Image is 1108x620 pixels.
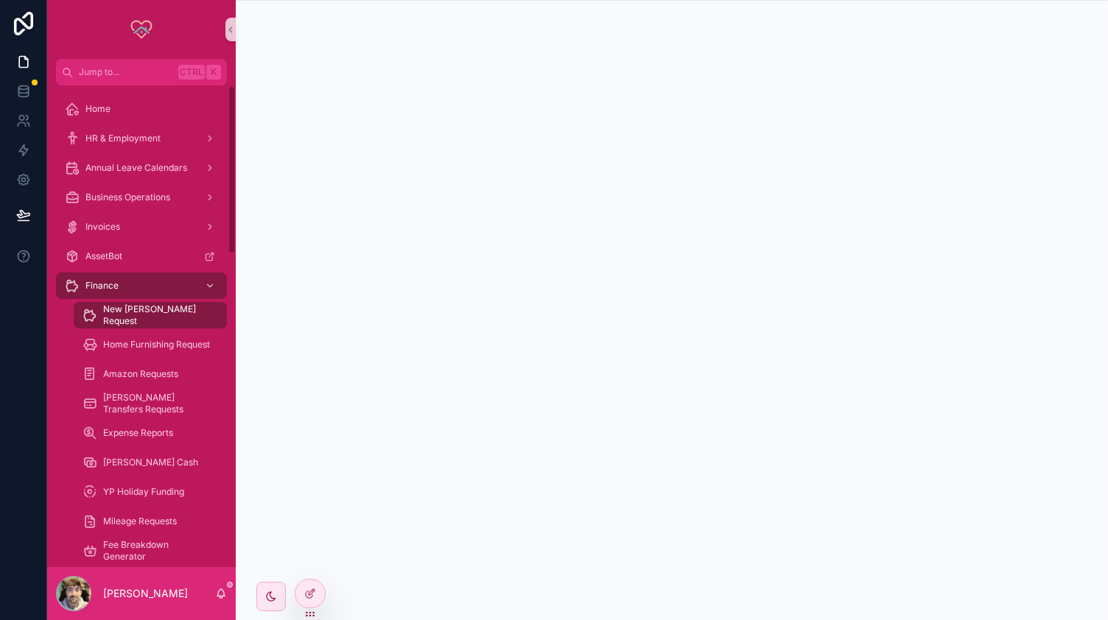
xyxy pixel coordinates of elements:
[85,221,120,233] span: Invoices
[85,280,119,292] span: Finance
[56,96,227,122] a: Home
[103,303,212,327] span: New [PERSON_NAME] Request
[79,66,172,78] span: Jump to...
[85,133,161,144] span: HR & Employment
[56,59,227,85] button: Jump to...CtrlK
[130,18,153,41] img: App logo
[56,184,227,211] a: Business Operations
[47,85,236,567] div: scrollable content
[103,486,184,498] span: YP Holiday Funding
[74,302,227,328] a: New [PERSON_NAME] Request
[74,538,227,564] a: Fee Breakdown Generator
[178,65,205,80] span: Ctrl
[56,214,227,240] a: Invoices
[103,368,178,380] span: Amazon Requests
[74,449,227,476] a: [PERSON_NAME] Cash
[103,515,177,527] span: Mileage Requests
[74,420,227,446] a: Expense Reports
[103,339,210,350] span: Home Furnishing Request
[85,162,187,174] span: Annual Leave Calendars
[74,331,227,358] a: Home Furnishing Request
[103,392,212,415] span: [PERSON_NAME] Transfers Requests
[56,272,227,299] a: Finance
[85,191,170,203] span: Business Operations
[103,586,188,601] p: [PERSON_NAME]
[103,457,198,468] span: [PERSON_NAME] Cash
[103,427,173,439] span: Expense Reports
[85,250,122,262] span: AssetBot
[56,243,227,270] a: AssetBot
[103,539,212,563] span: Fee Breakdown Generator
[85,103,111,115] span: Home
[56,125,227,152] a: HR & Employment
[74,508,227,535] a: Mileage Requests
[56,155,227,181] a: Annual Leave Calendars
[74,390,227,417] a: [PERSON_NAME] Transfers Requests
[74,361,227,387] a: Amazon Requests
[208,66,220,78] span: K
[74,479,227,505] a: YP Holiday Funding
